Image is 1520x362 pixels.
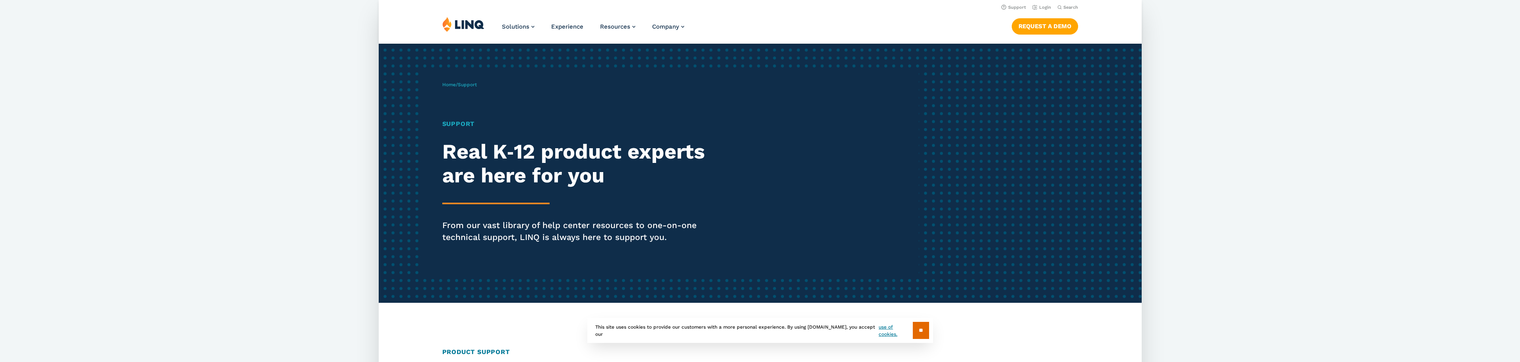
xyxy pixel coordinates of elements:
[502,23,534,30] a: Solutions
[652,23,679,30] span: Company
[442,219,736,243] p: From our vast library of help center resources to one-on-one technical support, LINQ is always he...
[502,23,529,30] span: Solutions
[442,82,477,87] span: /
[502,17,684,43] nav: Primary Navigation
[458,82,477,87] span: Support
[442,140,736,188] h2: Real K‑12 product experts are here for you
[1063,5,1078,10] span: Search
[1001,5,1026,10] a: Support
[1032,5,1051,10] a: Login
[879,323,912,338] a: use of cookies.
[551,23,583,30] a: Experience
[442,82,456,87] a: Home
[1057,4,1078,10] button: Open Search Bar
[442,17,484,32] img: LINQ | K‑12 Software
[600,23,630,30] span: Resources
[652,23,684,30] a: Company
[587,318,933,343] div: This site uses cookies to provide our customers with a more personal experience. By using [DOMAIN...
[442,119,736,129] h1: Support
[1011,17,1078,34] nav: Button Navigation
[600,23,635,30] a: Resources
[1011,18,1078,34] a: Request a Demo
[379,2,1142,11] nav: Utility Navigation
